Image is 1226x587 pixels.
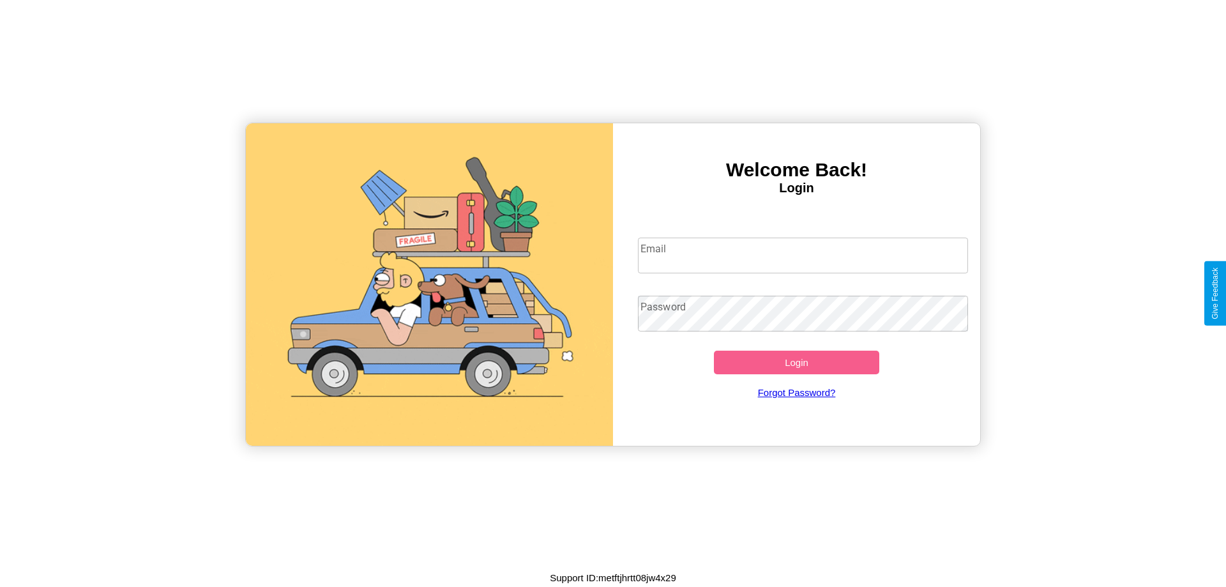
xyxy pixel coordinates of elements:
[613,181,980,195] h4: Login
[613,159,980,181] h3: Welcome Back!
[632,374,962,411] a: Forgot Password?
[246,123,613,446] img: gif
[1211,268,1220,319] div: Give Feedback
[550,569,676,586] p: Support ID: metftjhrtt08jw4x29
[714,351,879,374] button: Login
